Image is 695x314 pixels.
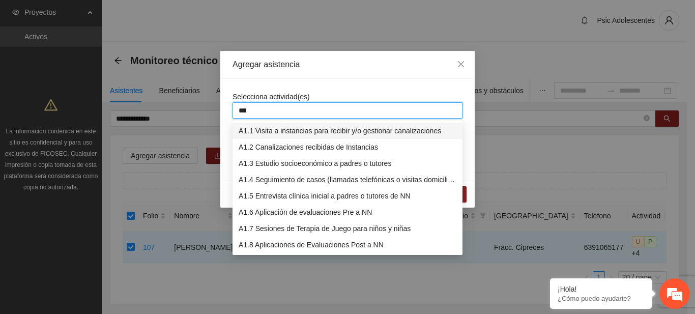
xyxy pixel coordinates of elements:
[233,59,462,70] div: Agregar asistencia
[233,139,462,155] div: A1.2 Canalizaciones recibidas de Instancias
[447,51,475,78] button: Close
[239,158,456,169] div: A1.3 Estudio socioeconómico a padres o tutores
[233,220,462,237] div: A1.7 Sesiones de Terapia de Juego para niños y niñas
[233,155,462,172] div: A1.3 Estudio socioeconómico a padres o tutores
[239,141,456,153] div: A1.2 Canalizaciones recibidas de Instancias
[167,5,191,30] div: Minimizar ventana de chat en vivo
[239,190,456,202] div: A1.5 Entrevista clínica inicial a padres o tutores de NN
[233,93,310,101] span: Selecciona actividad(es)
[233,123,462,139] div: A1.1 Visita a instancias para recibir y/o gestionar canalizaciones
[239,207,456,218] div: A1.6 Aplicación de evaluaciones Pre a NN
[558,285,644,293] div: ¡Hola!
[239,223,456,234] div: A1.7 Sesiones de Terapia de Juego para niños y niñas
[457,60,465,68] span: close
[239,174,456,185] div: A1.4 Seguimiento de casos (llamadas telefónicas o visitas domiciliarias)
[233,237,462,253] div: A1.8 Aplicaciones de Evaluaciones Post a NN
[558,295,644,302] p: ¿Cómo puedo ayudarte?
[239,239,456,250] div: A1.8 Aplicaciones de Evaluaciones Post a NN
[59,100,140,203] span: Estamos en línea.
[5,207,194,243] textarea: Escriba su mensaje y pulse “Intro”
[233,204,462,220] div: A1.6 Aplicación de evaluaciones Pre a NN
[233,188,462,204] div: A1.5 Entrevista clínica inicial a padres o tutores de NN
[239,125,456,136] div: A1.1 Visita a instancias para recibir y/o gestionar canalizaciones
[53,52,171,65] div: Chatee con nosotros ahora
[233,172,462,188] div: A1.4 Seguimiento de casos (llamadas telefónicas o visitas domiciliarias)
